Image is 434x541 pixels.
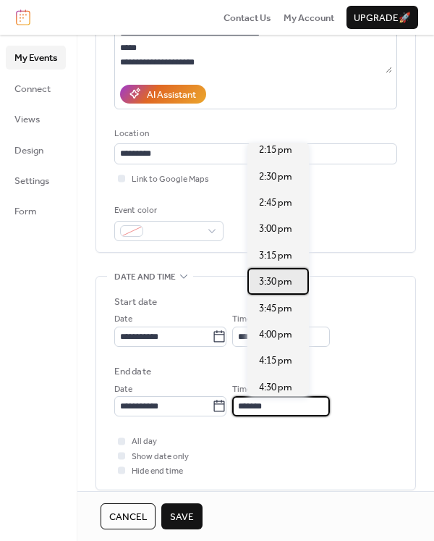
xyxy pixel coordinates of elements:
[114,127,394,141] div: Location
[259,169,292,184] span: 2:30 pm
[14,143,43,158] span: Design
[114,312,132,327] span: Date
[354,11,411,25] span: Upgrade 🚀
[14,204,37,219] span: Form
[161,503,203,529] button: Save
[114,204,221,218] div: Event color
[6,77,66,100] a: Connect
[224,11,271,25] span: Contact Us
[259,380,292,395] span: 4:30 pm
[232,382,251,397] span: Time
[114,364,151,379] div: End date
[147,88,196,102] div: AI Assistant
[6,199,66,222] a: Form
[132,464,183,479] span: Hide end time
[14,174,49,188] span: Settings
[259,353,292,368] span: 4:15 pm
[6,138,66,162] a: Design
[14,51,57,65] span: My Events
[232,312,251,327] span: Time
[101,503,156,529] button: Cancel
[259,196,292,210] span: 2:45 pm
[16,9,30,25] img: logo
[114,382,132,397] span: Date
[14,112,40,127] span: Views
[114,295,157,309] div: Start date
[259,327,292,342] span: 4:00 pm
[259,222,292,236] span: 3:00 pm
[284,10,334,25] a: My Account
[346,6,418,29] button: Upgrade🚀
[6,107,66,130] a: Views
[259,143,292,157] span: 2:15 pm
[224,10,271,25] a: Contact Us
[6,169,66,192] a: Settings
[132,172,209,187] span: Link to Google Maps
[284,11,334,25] span: My Account
[14,82,51,96] span: Connect
[114,270,176,285] span: Date and time
[170,510,194,524] span: Save
[259,274,292,289] span: 3:30 pm
[259,301,292,316] span: 3:45 pm
[109,510,147,524] span: Cancel
[6,46,66,69] a: My Events
[132,450,189,464] span: Show date only
[132,435,157,449] span: All day
[120,85,206,104] button: AI Assistant
[259,248,292,263] span: 3:15 pm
